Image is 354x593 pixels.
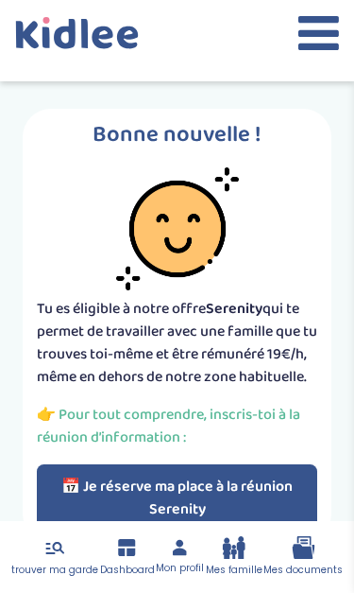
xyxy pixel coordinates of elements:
[11,563,98,578] span: trouver ma garde
[37,118,318,152] p: Bonne nouvelle !
[206,563,262,578] span: Mes famille
[37,464,318,532] button: 📅 Je réserve ma place à la réunion Serenity
[100,536,155,578] a: Dashboard
[100,563,155,578] span: Dashboard
[156,561,204,576] span: Mon profil
[37,298,318,389] p: Tu es éligible à notre offre qui te permet de travailler avec une famille que tu trouves toi-même...
[156,538,204,576] a: Mon profil
[263,536,343,578] a: Mes documents
[11,536,98,578] a: trouver ma garde
[206,536,262,578] a: Mes famille
[116,167,239,290] img: smiley-face
[37,404,318,449] p: 👉 Pour tout comprendre, inscris-toi à la réunion d’information :
[206,297,262,321] span: Serenity
[263,563,343,578] span: Mes documents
